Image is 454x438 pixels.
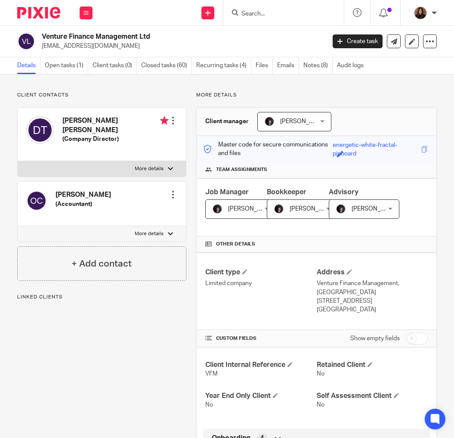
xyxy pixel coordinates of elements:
[264,116,275,127] img: 455A2509.jpg
[135,230,164,237] p: More details
[17,7,60,19] img: Pixie
[205,371,218,377] span: VFM
[317,297,428,305] p: [STREET_ADDRESS]
[62,116,169,135] h4: [PERSON_NAME] [PERSON_NAME]
[203,140,333,158] p: Master code for secure communications and files
[317,268,428,277] h4: Address
[56,190,111,199] h4: [PERSON_NAME]
[45,57,88,74] a: Open tasks (1)
[26,190,47,211] img: svg%3E
[317,305,428,314] p: [GEOGRAPHIC_DATA]
[71,257,132,270] h4: + Add contact
[205,391,316,401] h4: Year End Only Client
[333,34,383,48] a: Create task
[317,360,428,370] h4: Retained Client
[216,166,267,173] span: Team assignments
[336,204,346,214] img: 455A2509.jpg
[241,10,318,18] input: Search
[135,165,164,172] p: More details
[212,204,222,214] img: 455A2509.jpg
[256,57,273,74] a: Files
[205,402,213,408] span: No
[414,6,427,20] img: Headshot.jpg
[303,57,333,74] a: Notes (8)
[274,204,284,214] img: 455A2509.jpg
[317,402,324,408] span: No
[62,135,169,143] h5: (Company Director)
[42,32,264,41] h2: Venture Finance Management Ltd
[205,279,316,288] p: Limited company
[267,189,306,196] span: Bookkeeper
[205,189,249,196] span: Job Manager
[56,200,111,208] h5: (Accountant)
[93,57,137,74] a: Client tasks (0)
[280,118,327,124] span: [PERSON_NAME]
[317,391,428,401] h4: Self Assessment Client
[290,206,337,212] span: [PERSON_NAME]
[160,116,169,125] i: Primary
[337,57,368,74] a: Audit logs
[205,117,249,126] h3: Client manager
[17,294,186,301] p: Linked clients
[26,116,54,144] img: svg%3E
[317,279,428,297] p: Venture Finance Management, [GEOGRAPHIC_DATA]
[205,268,316,277] h4: Client type
[277,57,299,74] a: Emails
[352,206,399,212] span: [PERSON_NAME]
[205,335,316,342] h4: CUSTOM FIELDS
[17,32,35,50] img: svg%3E
[329,189,358,196] span: Advisory
[333,141,419,151] div: energetic-white-fractal-pinboard
[196,92,437,99] p: More details
[228,206,275,212] span: [PERSON_NAME]
[17,57,40,74] a: Details
[17,92,186,99] p: Client contacts
[216,241,255,248] span: Other details
[42,42,320,50] p: [EMAIL_ADDRESS][DOMAIN_NAME]
[141,57,192,74] a: Closed tasks (60)
[196,57,251,74] a: Recurring tasks (4)
[317,371,324,377] span: No
[205,360,316,370] h4: Client Internal Reference
[350,334,400,343] label: Show empty fields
